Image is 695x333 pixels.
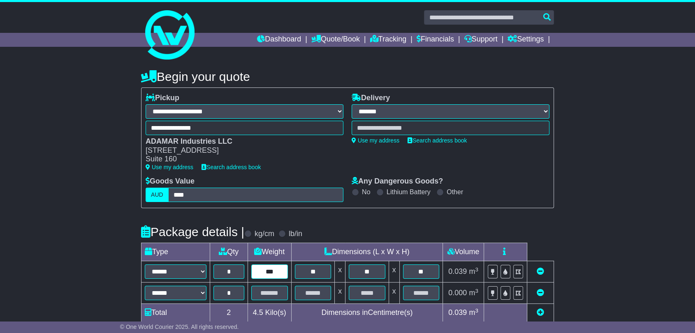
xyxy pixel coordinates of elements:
[257,33,301,47] a: Dashboard
[335,282,345,304] td: x
[146,188,169,202] label: AUD
[141,243,210,261] td: Type
[475,266,478,273] sup: 3
[537,267,544,276] a: Remove this item
[469,267,478,276] span: m
[202,164,261,170] a: Search address book
[210,304,248,322] td: 2
[289,230,302,239] label: lb/in
[146,164,193,170] a: Use my address
[475,308,478,314] sup: 3
[464,33,498,47] a: Support
[417,33,454,47] a: Financials
[248,304,291,322] td: Kilo(s)
[448,267,467,276] span: 0.039
[469,308,478,317] span: m
[146,94,179,103] label: Pickup
[475,288,478,294] sup: 3
[389,261,399,282] td: x
[255,230,274,239] label: kg/cm
[442,243,484,261] td: Volume
[469,289,478,297] span: m
[146,155,335,164] div: Suite 160
[141,225,244,239] h4: Package details |
[447,188,463,196] label: Other
[146,137,335,146] div: ADAMAR Industries LLC
[311,33,360,47] a: Quote/Book
[408,137,467,144] a: Search address book
[141,70,554,83] h4: Begin your quote
[448,308,467,317] span: 0.039
[352,177,443,186] label: Any Dangerous Goods?
[253,308,263,317] span: 4.5
[335,261,345,282] td: x
[120,324,239,330] span: © One World Courier 2025. All rights reserved.
[448,289,467,297] span: 0.000
[146,177,195,186] label: Goods Value
[352,94,390,103] label: Delivery
[537,289,544,297] a: Remove this item
[387,188,431,196] label: Lithium Battery
[352,137,399,144] a: Use my address
[248,243,291,261] td: Weight
[362,188,370,196] label: No
[389,282,399,304] td: x
[291,304,442,322] td: Dimensions in Centimetre(s)
[370,33,406,47] a: Tracking
[146,146,335,155] div: [STREET_ADDRESS]
[141,304,210,322] td: Total
[291,243,442,261] td: Dimensions (L x W x H)
[507,33,544,47] a: Settings
[537,308,544,317] a: Add new item
[210,243,248,261] td: Qty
